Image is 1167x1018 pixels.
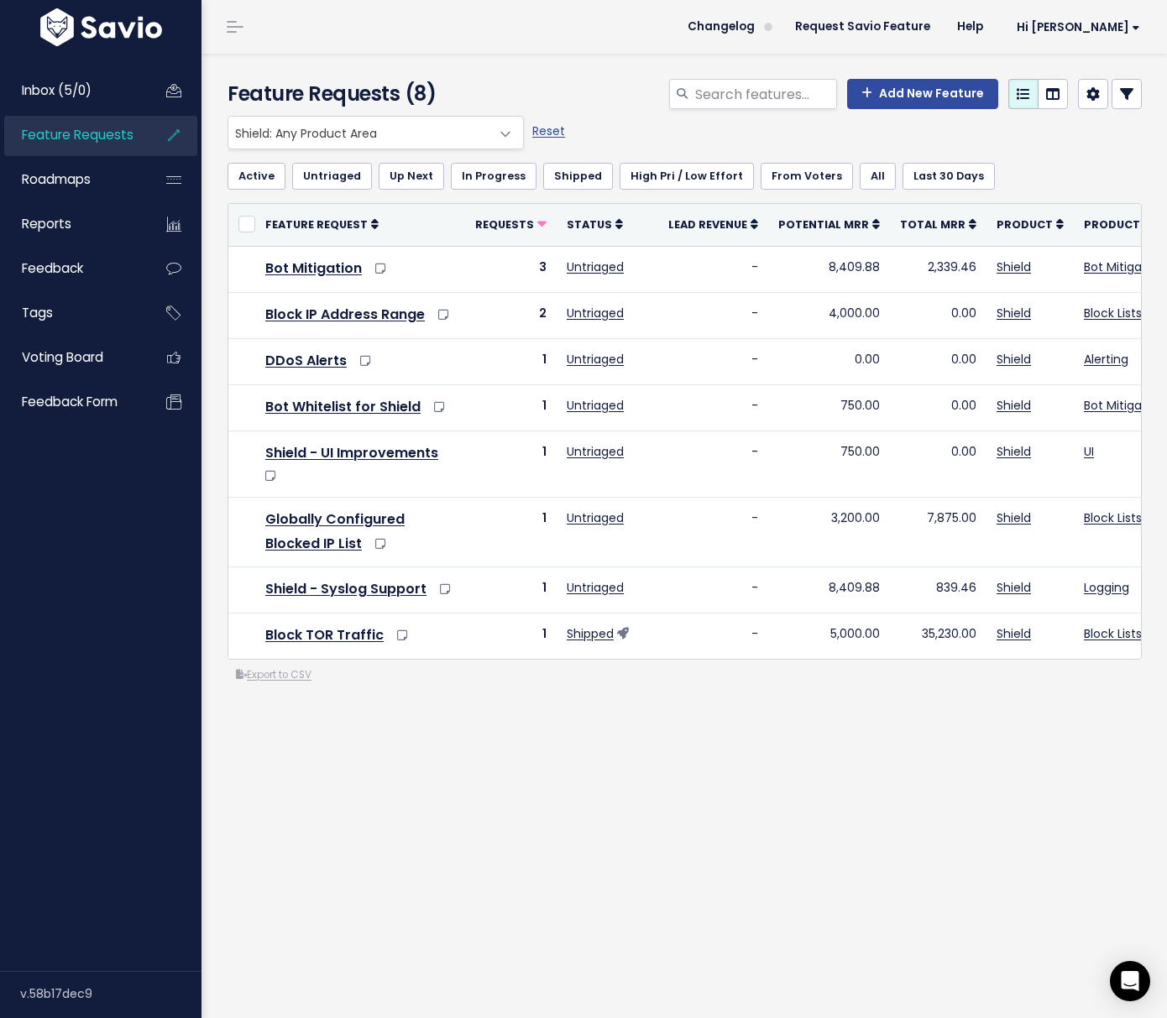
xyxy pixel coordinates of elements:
[4,383,139,421] a: Feedback form
[465,498,557,567] td: 1
[1084,509,1142,526] a: Block Lists
[1017,21,1140,34] span: Hi [PERSON_NAME]
[4,205,139,243] a: Reports
[567,625,614,642] a: Shipped
[1084,351,1128,368] a: Alerting
[543,163,613,190] a: Shipped
[228,79,515,109] h4: Feature Requests (8)
[997,217,1053,232] span: Product
[379,163,444,190] a: Up Next
[620,163,754,190] a: High Pri / Low Effort
[228,163,1142,190] ul: Filter feature requests
[997,579,1031,596] a: Shield
[567,217,612,232] span: Status
[451,163,536,190] a: In Progress
[4,71,139,110] a: Inbox (5/0)
[4,160,139,199] a: Roadmaps
[890,338,986,384] td: 0.00
[1084,258,1164,275] a: Bot Mitigation
[768,292,890,338] td: 4,000.00
[265,509,405,553] a: Globally Configured Blocked IP List
[997,509,1031,526] a: Shield
[778,217,869,232] span: Potential MRR
[228,116,524,149] span: Shield: Any Product Area
[997,258,1031,275] a: Shield
[847,79,998,109] a: Add New Feature
[567,216,623,232] a: Status
[782,14,944,39] a: Request Savio Feature
[658,566,768,613] td: -
[265,397,421,416] a: Bot Whitelist for Shield
[475,217,534,232] span: Requests
[22,393,118,410] span: Feedback form
[890,613,986,660] td: 35,230.00
[465,566,557,613] td: 1
[265,258,362,278] a: Bot Mitigation
[768,246,890,292] td: 8,409.88
[1084,625,1142,642] a: Block Lists
[567,443,624,460] a: Untriaged
[228,117,489,149] span: Shield: Any Product Area
[778,216,880,232] a: Potential MRR
[890,385,986,431] td: 0.00
[1084,443,1094,460] a: UI
[860,163,896,190] a: All
[465,431,557,498] td: 1
[22,81,92,99] span: Inbox (5/0)
[4,116,139,154] a: Feature Requests
[475,216,547,232] a: Requests
[4,294,139,332] a: Tags
[1084,397,1164,414] a: Bot Mitigation
[768,385,890,431] td: 750.00
[465,246,557,292] td: 3
[761,163,853,190] a: From Voters
[4,249,139,288] a: Feedback
[658,338,768,384] td: -
[890,498,986,567] td: 7,875.00
[693,79,837,109] input: Search features...
[997,397,1031,414] a: Shield
[265,443,438,462] a: Shield - UI Improvements
[265,305,425,324] a: Block IP Address Range
[22,348,103,366] span: Voting Board
[1110,961,1150,1001] div: Open Intercom Messenger
[265,579,427,598] a: Shield - Syslog Support
[688,21,755,33] span: Changelog
[265,216,379,232] a: Feature Request
[4,338,139,377] a: Voting Board
[22,170,91,188] span: Roadmaps
[903,163,995,190] a: Last 30 Days
[668,217,747,232] span: Lead Revenue
[658,292,768,338] td: -
[236,668,311,681] a: Export to CSV
[265,217,368,232] span: Feature Request
[658,431,768,498] td: -
[567,351,624,368] a: Untriaged
[22,259,83,277] span: Feedback
[997,216,1064,232] a: Product
[20,972,201,1015] div: v.58b17dec9
[997,625,1031,642] a: Shield
[658,498,768,567] td: -
[1084,579,1129,596] a: Logging
[567,258,624,275] a: Untriaged
[658,613,768,660] td: -
[997,443,1031,460] a: Shield
[22,126,133,144] span: Feature Requests
[890,292,986,338] td: 0.00
[22,215,71,232] span: Reports
[465,338,557,384] td: 1
[768,431,890,498] td: 750.00
[532,123,565,139] a: Reset
[22,304,53,321] span: Tags
[768,498,890,567] td: 3,200.00
[658,385,768,431] td: -
[890,431,986,498] td: 0.00
[944,14,997,39] a: Help
[890,566,986,613] td: 839.46
[567,579,624,596] a: Untriaged
[567,509,624,526] a: Untriaged
[36,8,166,46] img: logo-white.9d6f32f41409.svg
[567,397,624,414] a: Untriaged
[567,305,624,321] a: Untriaged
